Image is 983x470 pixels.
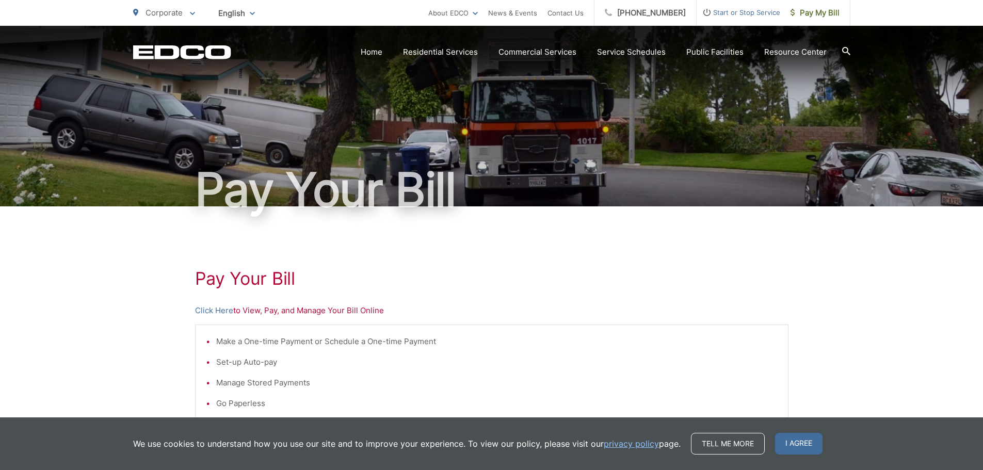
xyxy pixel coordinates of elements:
[195,304,788,317] p: to View, Pay, and Manage Your Bill Online
[216,397,778,410] li: Go Paperless
[195,268,788,289] h1: Pay Your Bill
[146,8,183,18] span: Corporate
[686,46,744,58] a: Public Facilities
[403,46,478,58] a: Residential Services
[216,335,778,348] li: Make a One-time Payment or Schedule a One-time Payment
[791,7,840,19] span: Pay My Bill
[597,46,666,58] a: Service Schedules
[691,433,765,455] a: Tell me more
[216,377,778,389] li: Manage Stored Payments
[133,437,681,450] p: We use cookies to understand how you use our site and to improve your experience. To view our pol...
[361,46,382,58] a: Home
[211,4,263,22] span: English
[764,46,827,58] a: Resource Center
[216,356,778,368] li: Set-up Auto-pay
[488,7,537,19] a: News & Events
[195,304,233,317] a: Click Here
[547,7,584,19] a: Contact Us
[133,164,850,216] h1: Pay Your Bill
[604,437,659,450] a: privacy policy
[428,7,478,19] a: About EDCO
[133,45,231,59] a: EDCD logo. Return to the homepage.
[775,433,823,455] span: I agree
[498,46,576,58] a: Commercial Services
